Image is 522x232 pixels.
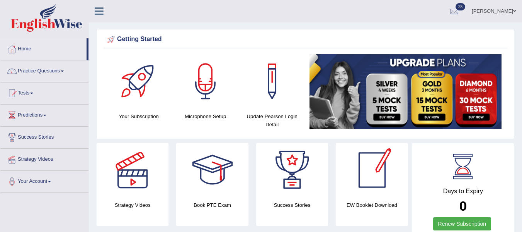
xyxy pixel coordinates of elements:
[309,54,502,129] img: small5.jpg
[433,217,491,230] a: Renew Subscription
[0,149,88,168] a: Strategy Videos
[176,112,235,120] h4: Microphone Setup
[243,112,302,129] h4: Update Pearson Login Detail
[0,127,88,146] a: Success Stories
[105,34,505,45] div: Getting Started
[0,38,87,58] a: Home
[109,112,168,120] h4: Your Subscription
[0,171,88,190] a: Your Account
[336,201,408,209] h4: EW Booklet Download
[0,105,88,124] a: Predictions
[0,82,88,102] a: Tests
[459,198,467,213] b: 0
[176,201,248,209] h4: Book PTE Exam
[421,188,505,195] h4: Days to Expiry
[97,201,168,209] h4: Strategy Videos
[0,60,88,80] a: Practice Questions
[456,3,465,10] span: 28
[256,201,328,209] h4: Success Stories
